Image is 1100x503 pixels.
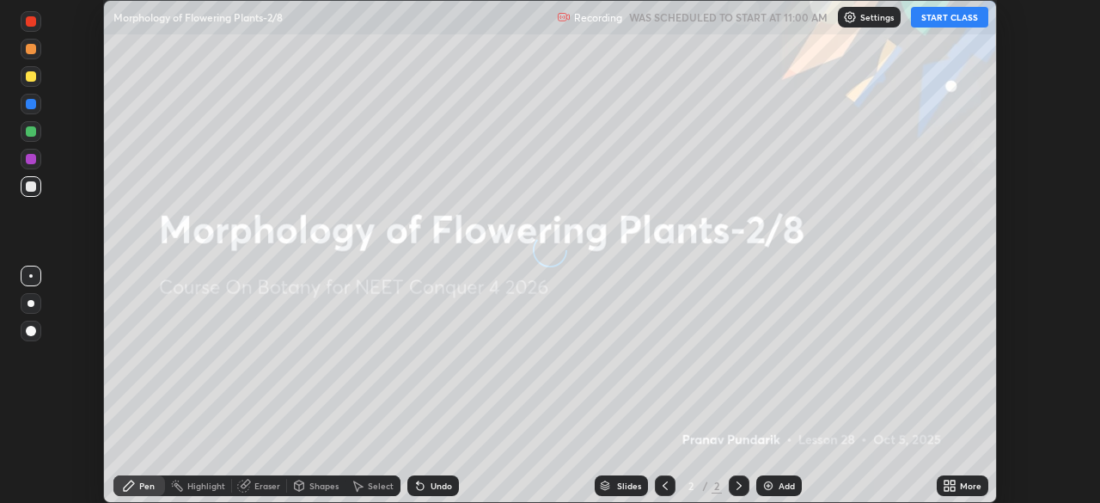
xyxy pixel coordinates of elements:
img: add-slide-button [761,479,775,493]
p: Morphology of Flowering Plants-2/8 [113,10,283,24]
button: START CLASS [911,7,988,28]
img: recording.375f2c34.svg [557,10,571,24]
div: Undo [431,482,452,490]
div: Eraser [254,482,280,490]
div: More [960,482,981,490]
div: Slides [617,482,641,490]
div: Select [368,482,394,490]
p: Settings [860,13,894,21]
div: / [703,481,708,491]
div: Highlight [187,482,225,490]
div: Add [779,482,795,490]
div: Pen [139,482,155,490]
h5: WAS SCHEDULED TO START AT 11:00 AM [629,9,828,25]
div: 2 [682,481,700,491]
img: class-settings-icons [843,10,857,24]
div: 2 [712,478,722,494]
div: Shapes [309,482,339,490]
p: Recording [574,11,622,24]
